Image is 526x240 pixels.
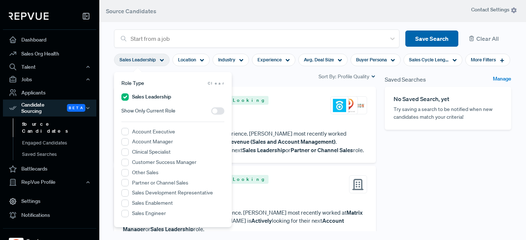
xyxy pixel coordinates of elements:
[409,56,449,63] span: Sales Cycle Length
[342,99,355,112] img: SureFire Local
[132,93,171,101] label: Sales Leadership
[385,75,426,84] span: Saved Searches
[304,56,334,63] span: Avg. Deal Size
[178,56,196,63] span: Location
[132,138,173,146] label: Account Manager
[3,73,96,86] button: Jobs
[132,179,188,187] label: Partner or Channel Sales
[3,100,96,117] button: Candidate Sourcing Beta
[150,225,193,233] strong: Sales Leadership
[120,56,156,63] span: Sales Leadership
[208,80,224,86] span: Clear
[493,75,511,84] a: Manage
[106,7,156,15] span: Source Candidates
[3,176,96,189] button: RepVue Profile
[351,99,365,112] img: Cision
[356,56,387,63] span: Buyer Persona
[319,73,376,80] div: Sort By:
[123,208,367,233] p: has years of sales experience. [PERSON_NAME] most recently worked at as a . [PERSON_NAME] is look...
[3,208,96,222] a: Notifications
[13,148,106,160] a: Saved Searches
[67,104,85,112] span: Beta
[132,209,166,217] label: Sales Engineer
[394,96,502,103] h6: No Saved Search, yet
[9,12,49,20] img: RepVue
[291,146,353,154] strong: Partner or Channel Sales
[242,146,285,154] strong: Sales Leadership
[3,194,96,208] a: Settings
[3,86,96,100] a: Applicants
[13,118,106,137] a: Source Candidates
[3,33,96,47] a: Dashboard
[218,56,235,63] span: Industry
[251,217,272,224] strong: Actively
[3,61,96,73] button: Talent
[132,128,175,136] label: Account Executive
[132,199,173,207] label: Sales Enablement
[123,129,367,154] p: has years of sales experience. [PERSON_NAME] most recently worked at as a . [PERSON_NAME] is look...
[257,56,282,63] span: Experience
[121,79,144,87] span: Role Type
[471,6,517,14] span: Contact Settings
[121,107,175,115] span: Show Only Current Role
[3,162,96,176] a: Battlecards
[3,47,96,61] a: Sales Org Health
[132,189,213,197] label: Sales Development Representative
[338,73,369,80] span: Profile Quality
[405,31,458,47] button: Save Search
[188,138,335,145] strong: Vice President, Revenue (Sales and Account Management)
[394,105,502,121] p: Try saving a search to be notified when new candidates match your criteria!
[132,148,171,156] label: Clinical Specialist
[471,56,496,63] span: More Filters
[333,99,346,112] img: CallTrackingMetrics
[3,100,96,117] div: Candidate Sourcing
[13,137,106,149] a: Engaged Candidates
[132,169,159,176] label: Other Sales
[132,158,196,166] label: Customer Success Manager
[464,31,511,47] button: Clear All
